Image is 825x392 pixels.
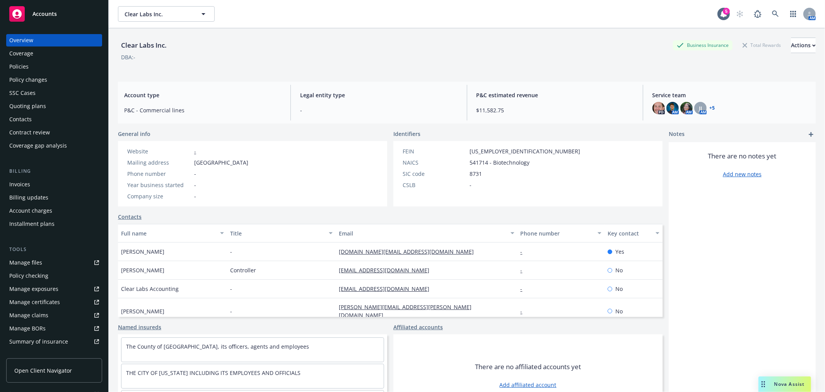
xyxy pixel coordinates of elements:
button: Key contact [605,224,663,242]
a: Billing updates [6,191,102,204]
a: Overview [6,34,102,46]
span: P&C - Commercial lines [124,106,281,114]
div: Email [339,229,506,237]
div: Company size [127,192,191,200]
div: Policy checking [9,270,48,282]
div: Drag to move [758,377,768,392]
div: Quoting plans [9,100,46,112]
span: 8731 [470,170,482,178]
div: Manage BORs [9,322,46,335]
div: Coverage gap analysis [9,139,67,152]
a: Manage files [6,256,102,269]
a: Coverage gap analysis [6,139,102,152]
span: [PERSON_NAME] [121,266,164,274]
div: Tools [6,246,102,253]
div: SSC Cases [9,87,36,99]
a: Account charges [6,205,102,217]
span: [PERSON_NAME] [121,248,164,256]
a: [PERSON_NAME][EMAIL_ADDRESS][PERSON_NAME][DOMAIN_NAME] [339,303,471,319]
a: Named insureds [118,323,161,331]
span: P&C estimated revenue [477,91,634,99]
span: - [470,181,471,189]
div: Year business started [127,181,191,189]
a: [DOMAIN_NAME][EMAIL_ADDRESS][DOMAIN_NAME] [339,248,480,255]
span: No [615,307,623,315]
a: Quoting plans [6,100,102,112]
a: Manage certificates [6,296,102,308]
a: - [194,148,196,155]
div: Invoices [9,178,30,191]
a: Policies [6,60,102,73]
span: Clear Labs Accounting [121,285,179,293]
span: Notes [669,130,685,139]
span: - [194,192,196,200]
div: Overview [9,34,33,46]
span: Controller [230,266,256,274]
a: Coverage [6,47,102,60]
span: [PERSON_NAME] [121,307,164,315]
a: - [521,285,529,292]
div: 5 [723,8,730,15]
div: Manage files [9,256,42,269]
a: Switch app [786,6,801,22]
span: Service team [652,91,810,99]
div: Contract review [9,126,50,139]
div: Phone number [127,170,191,178]
a: THE CITY OF [US_STATE] INCLUDING ITS EMPLOYEES AND OFFICIALS [126,369,301,377]
span: $11,582.75 [477,106,634,114]
div: Manage exposures [9,283,58,295]
a: Add affiliated account [500,381,557,389]
span: - [194,170,196,178]
div: Policies [9,60,29,73]
a: Invoices [6,178,102,191]
span: Nova Assist [774,381,805,387]
a: The County of [GEOGRAPHIC_DATA], its officers, agents and employees [126,343,309,350]
div: Contacts [9,113,32,126]
a: [EMAIL_ADDRESS][DOMAIN_NAME] [339,266,436,274]
div: Manage certificates [9,296,60,308]
div: Key contact [608,229,651,237]
div: Full name [121,229,215,237]
div: Account charges [9,205,52,217]
a: Manage claims [6,309,102,322]
span: [US_EMPLOYER_IDENTIFICATION_NUMBER] [470,147,580,155]
span: Account type [124,91,281,99]
a: Manage BORs [6,322,102,335]
div: Policy AI ingestions [9,349,59,361]
span: - [230,248,232,256]
div: Billing updates [9,191,48,204]
a: - [521,248,529,255]
a: Search [768,6,783,22]
span: - [230,285,232,293]
a: SSC Cases [6,87,102,99]
div: FEIN [403,147,466,155]
div: Total Rewards [739,40,785,50]
span: Manage exposures [6,283,102,295]
button: Email [336,224,517,242]
a: Installment plans [6,218,102,230]
span: 541714 - Biotechnology [470,158,530,167]
div: Installment plans [9,218,55,230]
span: General info [118,130,150,138]
div: DBA: - [121,53,135,61]
div: Title [230,229,325,237]
div: NAICS [403,158,466,167]
a: - [521,308,529,315]
span: - [230,307,232,315]
button: Phone number [518,224,605,242]
a: Contract review [6,126,102,139]
span: [GEOGRAPHIC_DATA] [194,158,248,167]
div: Business Insurance [673,40,733,50]
span: Open Client Navigator [14,366,72,375]
div: Website [127,147,191,155]
img: photo [652,102,665,114]
span: Identifiers [393,130,420,138]
span: Yes [615,248,624,256]
a: add [806,130,816,139]
a: Contacts [118,213,142,221]
a: - [521,266,529,274]
button: Title [227,224,336,242]
div: CSLB [403,181,466,189]
button: Actions [791,38,816,53]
